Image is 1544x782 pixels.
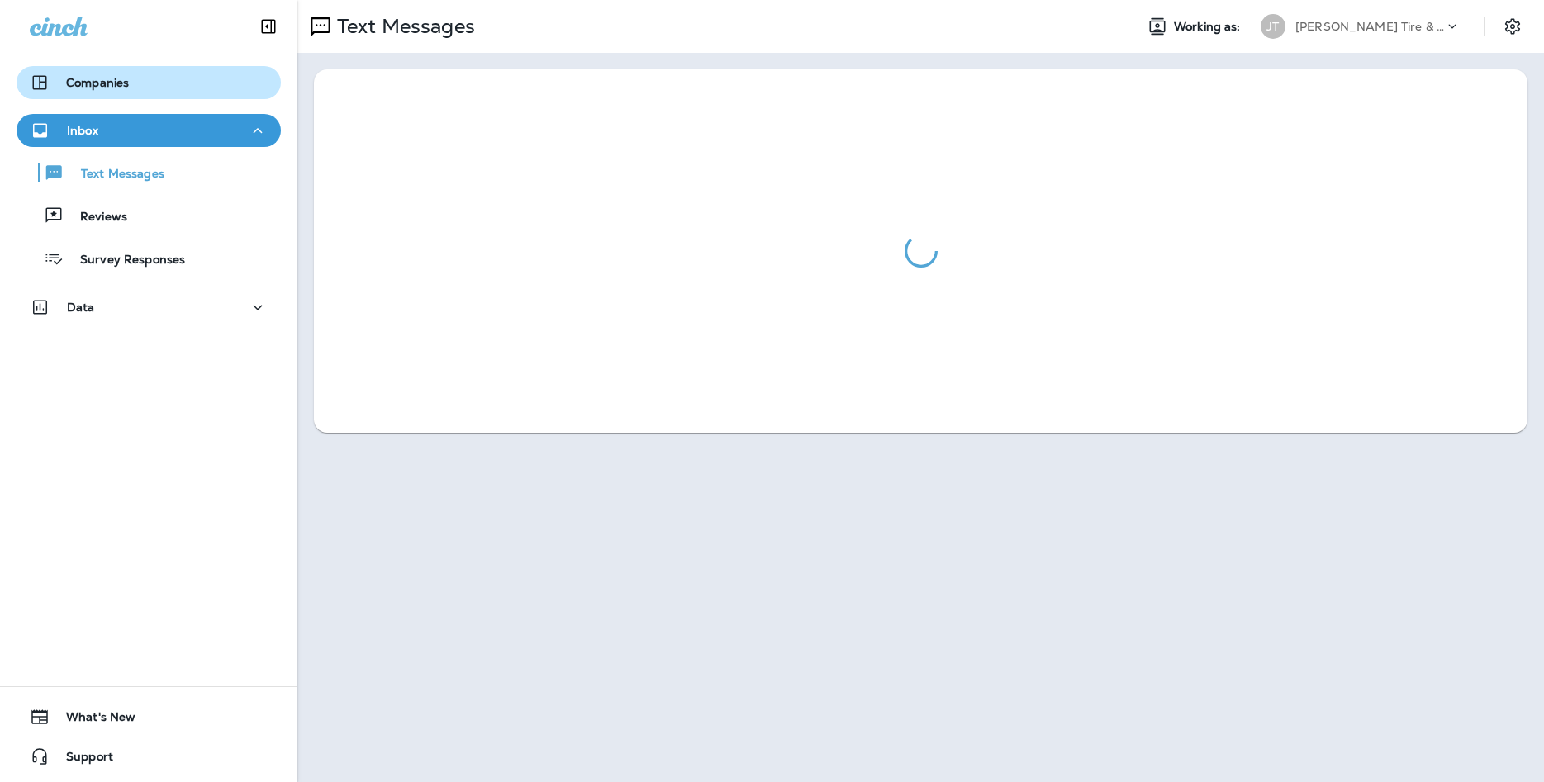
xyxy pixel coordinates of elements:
[67,301,95,314] p: Data
[50,750,113,770] span: Support
[17,66,281,99] button: Companies
[1174,20,1244,34] span: Working as:
[1498,12,1527,41] button: Settings
[17,241,281,276] button: Survey Responses
[67,124,98,137] p: Inbox
[330,14,475,39] p: Text Messages
[17,114,281,147] button: Inbox
[66,76,129,89] p: Companies
[1261,14,1285,39] div: JT
[17,155,281,190] button: Text Messages
[50,710,135,730] span: What's New
[1295,20,1444,33] p: [PERSON_NAME] Tire & Auto
[17,740,281,773] button: Support
[245,10,292,43] button: Collapse Sidebar
[64,167,164,182] p: Text Messages
[17,291,281,324] button: Data
[17,198,281,233] button: Reviews
[64,210,127,225] p: Reviews
[17,700,281,733] button: What's New
[64,253,185,268] p: Survey Responses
